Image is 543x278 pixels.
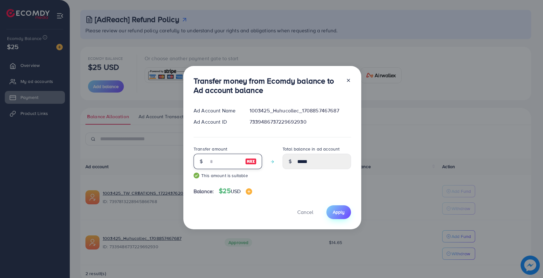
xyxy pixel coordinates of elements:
div: Ad Account Name [188,107,244,114]
button: Cancel [289,205,321,219]
img: guide [194,173,199,178]
button: Apply [326,205,351,219]
img: image [245,158,257,165]
img: image [246,188,252,195]
div: 7339486737229692930 [244,118,356,126]
span: USD [231,188,241,195]
label: Total balance in ad account [283,146,339,152]
h3: Transfer money from Ecomdy balance to Ad account balance [194,76,341,95]
span: Apply [333,209,345,215]
span: Cancel [297,208,313,216]
label: Transfer amount [194,146,227,152]
div: Ad Account ID [188,118,244,126]
span: Balance: [194,188,214,195]
small: This amount is suitable [194,172,262,179]
div: 1003425_Huhucollec_1708857467687 [244,107,356,114]
h4: $25 [219,187,252,195]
